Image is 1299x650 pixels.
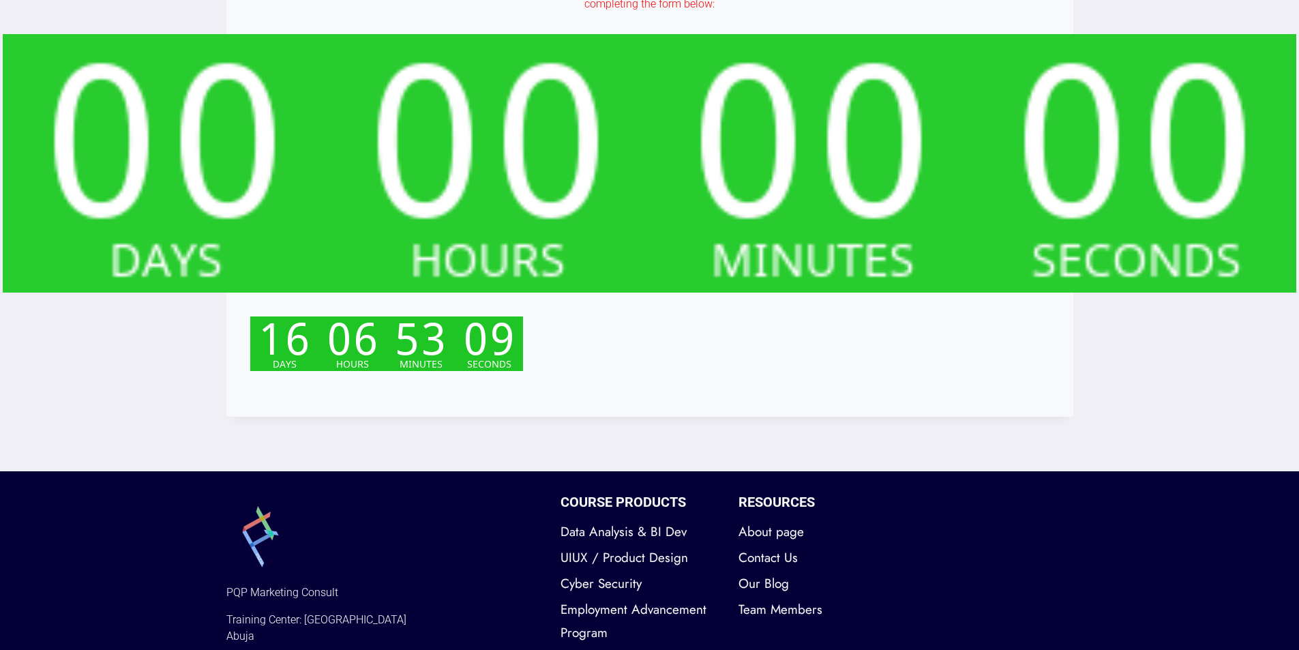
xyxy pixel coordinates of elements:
[250,316,523,371] img: xo6avm5gxb
[226,585,541,601] p: PQP Marketing Consult
[738,492,895,512] h2: Resources
[561,545,717,571] a: UIUX / Product Design
[226,612,541,645] p: Training Center: [GEOGRAPHIC_DATA] Abuja
[738,519,895,545] a: About page
[561,492,717,512] h2: Course Products
[226,503,295,571] img: smal-pq-logo.png
[561,519,717,545] a: Data Analysis & BI Dev
[738,571,895,597] a: Our Blog
[738,597,895,623] a: Team Members
[561,597,717,646] a: Employment Advancement Program
[738,545,895,571] a: Contact Us
[561,571,717,597] a: Cyber Security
